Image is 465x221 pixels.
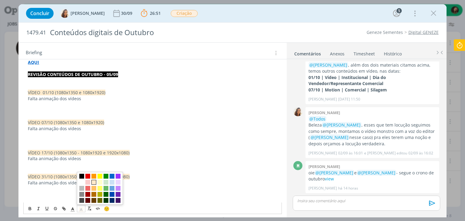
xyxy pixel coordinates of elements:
p: [PERSON_NAME] [308,186,337,191]
span: 🙂 [104,206,110,212]
span: 02/09 às 16:01 [338,150,363,156]
strong: REVISÃO CONTEÚDOS DE OUTUBRO - 05/09 [28,71,118,77]
p: Falta animação dos vídeos [28,96,277,102]
div: 30/09 [121,11,134,15]
span: @[PERSON_NAME] [315,170,353,176]
div: Conteúdos digitais de Outubro [47,25,264,40]
a: Timesheet [353,48,375,57]
div: Anexos [330,51,345,57]
div: M [293,161,302,170]
button: Concluir [26,8,54,19]
span: [PERSON_NAME] [71,11,105,15]
span: 26:51 [150,10,161,16]
img: V [60,9,69,18]
strong: 07/10 | Motion | Comercial | Silagem [308,87,387,93]
a: AQUI [28,59,39,65]
a: Histórico [384,48,402,57]
p: Falta animação dos vídeos [28,156,277,162]
span: VÍDEO 07/10 (1080x1350 e 1080x1920) [28,120,104,125]
img: V [293,107,302,116]
span: há 14 horas [338,186,358,191]
button: 26:51 [139,8,162,18]
b: [PERSON_NAME] [308,164,340,169]
a: Digital GENEZE [408,29,439,35]
span: Concluir [30,11,49,16]
p: , além dos dois materiais citamos acima, temos outros conteúdos em vídeo, nas datas: [308,62,436,74]
a: Comentários [294,48,321,57]
span: VÍDEO 17/10 (1080x1350 - 1080x1920 e 1920x1080) [28,150,130,156]
button: V[PERSON_NAME] [60,9,105,18]
span: 02/09 às 16:02 [408,150,433,156]
button: 5 [392,8,401,18]
strong: 01/10 | Vídeo | Institucional | Dia do Vendedor/Representante Comercial [308,74,386,86]
p: Falta animação dos vídeos [28,126,277,132]
span: @[PERSON_NAME] [358,170,395,176]
div: dialog [18,4,446,217]
span: 1479.41 [26,29,46,36]
span: Briefing [26,49,42,57]
a: view [325,176,334,182]
b: [PERSON_NAME] [308,110,340,115]
button: 🙂 [102,205,111,212]
span: e [PERSON_NAME] editou [364,150,407,156]
p: [PERSON_NAME] [308,97,337,102]
div: 5 [397,8,402,13]
span: @Todos [309,116,325,122]
span: @[PERSON_NAME] [309,62,347,68]
span: VÍDEO 01/10 (1080x1350 e 1080x1920) [28,90,105,95]
span: Cor do Texto [68,205,77,212]
button: Criação [170,10,198,17]
p: [PERSON_NAME] [308,150,337,156]
p: Falta animação dos vídeos [28,180,277,186]
p: Beleza , esses que tem locução seguimos como sempre, montamos o vídeo monstro com a voz do editor... [308,122,436,147]
span: Cor de Fundo [77,205,85,212]
strong: PASTA DO JOB: [28,54,59,59]
p: oie e - segue o crono de outubro [308,170,436,182]
span: @[PERSON_NAME] [311,134,348,140]
span: [DATE] 11:50 [338,97,360,102]
a: Geneze Sementes [367,29,403,35]
span: VÍDEO 31/10 (1080x1350 - 1080x1920 e 1920x1080) [28,174,130,180]
span: @[PERSON_NAME] [323,122,361,128]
